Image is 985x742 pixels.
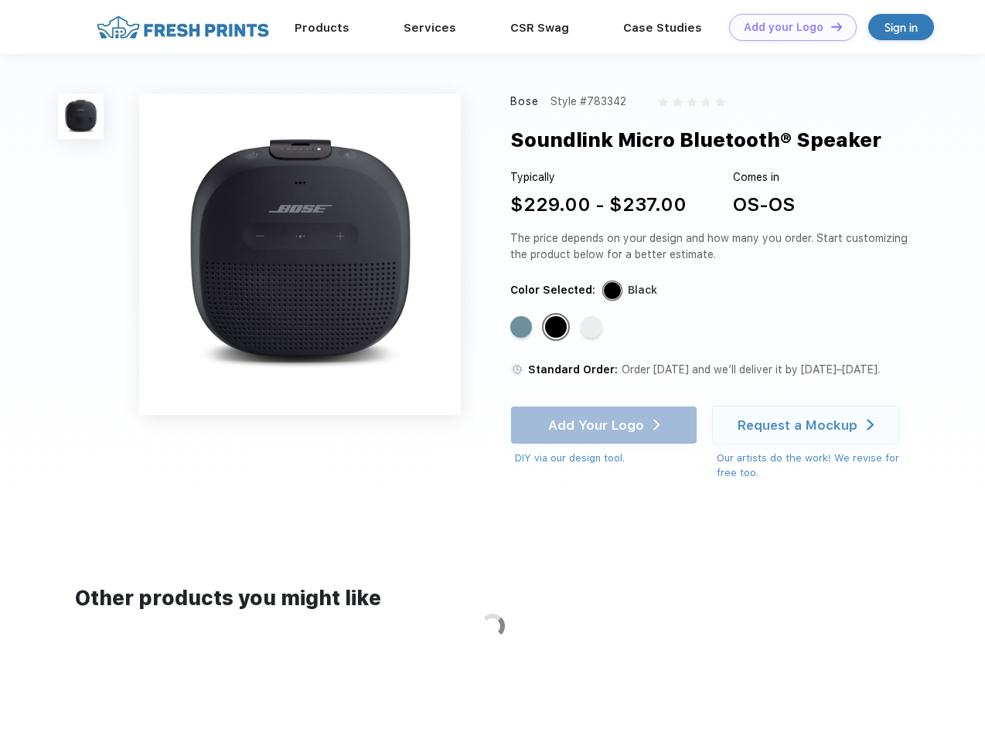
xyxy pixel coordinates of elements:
[139,94,461,415] img: func=resize&h=640
[510,94,540,110] div: Bose
[884,19,918,36] div: Sign in
[733,191,795,219] div: OS-OS
[550,94,626,110] div: Style #783342
[701,97,711,107] img: gray_star.svg
[75,584,909,614] div: Other products you might like
[510,125,881,155] div: Soundlink Micro Bluetooth® Speaker
[738,417,857,433] div: Request a Mockup
[717,451,914,481] div: Our artists do the work! We revise for free too.
[715,97,724,107] img: gray_star.svg
[581,316,602,338] div: White Smoke
[659,97,668,107] img: gray_star.svg
[295,21,349,35] a: Products
[515,451,697,466] div: DIY via our design tool.
[58,94,104,139] img: func=resize&h=100
[510,316,532,338] div: Stone Blue
[628,282,657,298] div: Black
[622,363,880,376] span: Order [DATE] and we’ll deliver it by [DATE]–[DATE].
[867,419,874,431] img: white arrow
[510,230,914,263] div: The price depends on your design and how many you order. Start customizing the product below for ...
[510,191,687,219] div: $229.00 - $237.00
[831,22,842,31] img: DT
[744,21,823,34] div: Add your Logo
[510,169,687,185] div: Typically
[510,362,524,376] img: standard order
[92,14,274,41] img: fo%20logo%202.webp
[687,97,697,107] img: gray_star.svg
[510,21,569,35] a: CSR Swag
[510,282,595,298] div: Color Selected:
[545,316,567,338] div: Black
[868,14,934,40] a: Sign in
[404,21,456,35] a: Services
[733,169,795,185] div: Comes in
[528,363,618,376] span: Standard Order:
[673,97,682,107] img: gray_star.svg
